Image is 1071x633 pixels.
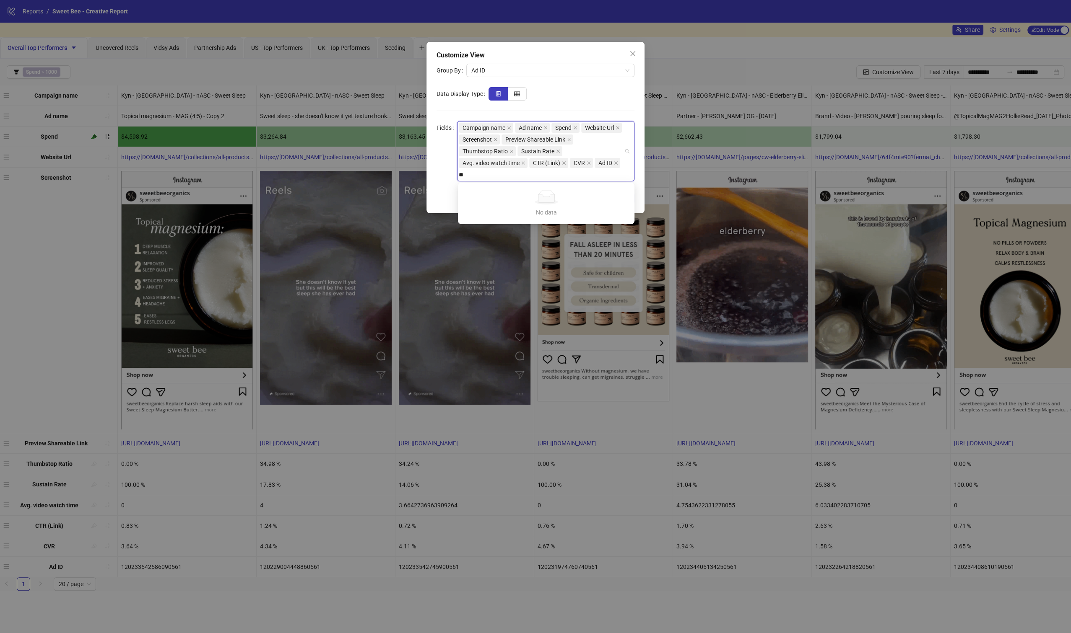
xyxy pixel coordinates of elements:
span: close [567,137,571,142]
span: insert-row-left [495,91,501,97]
span: Campaign name [463,123,505,132]
span: Ad name [515,123,550,133]
div: Customize View [437,50,634,60]
span: Thumbstop Ratio [463,147,508,156]
span: table [514,91,520,97]
span: Ad ID [595,158,620,168]
span: close [629,50,636,57]
span: close [543,126,548,130]
span: Website Url [581,123,622,133]
span: Ad ID [471,64,629,77]
span: CTR (Link) [533,158,560,168]
span: CVR [570,158,593,168]
span: CTR (Link) [529,158,568,168]
span: Avg. video watch time [459,158,528,168]
span: close [556,149,560,153]
span: close [573,126,577,130]
span: close [510,149,514,153]
input: Fields [459,170,469,180]
div: No data [468,208,624,217]
span: Avg. video watch time [463,158,520,168]
span: Ad ID [598,158,612,168]
span: close [494,137,498,142]
span: Preview Shareable Link [502,134,573,145]
span: Preview Shareable Link [505,135,565,144]
span: Ad name [519,123,542,132]
label: Data Display Type [437,87,489,101]
span: Screenshot [459,134,500,145]
span: CVR [574,158,585,168]
span: Sustain Rate [517,146,562,156]
span: close [521,161,525,165]
span: close [616,126,620,130]
span: Sustain Rate [521,147,554,156]
label: Group By [437,64,466,77]
label: Fields [437,121,457,134]
span: Spend [551,123,580,133]
span: close [507,126,511,130]
span: Website Url [585,123,614,132]
span: close [562,161,566,165]
span: close [587,161,591,165]
span: Spend [555,123,572,132]
span: Campaign name [459,123,513,133]
span: close [614,161,618,165]
button: Close [626,47,639,60]
span: Thumbstop Ratio [459,146,516,156]
span: Screenshot [463,135,492,144]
